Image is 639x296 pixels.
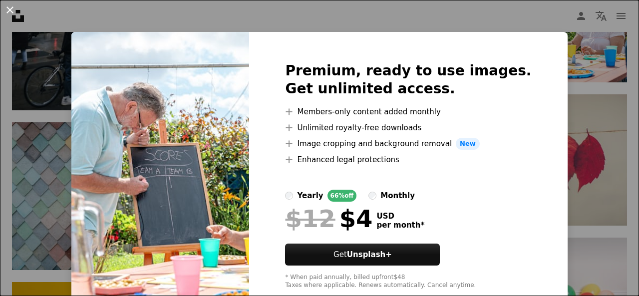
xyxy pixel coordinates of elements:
div: yearly [297,190,323,202]
li: Enhanced legal protections [285,154,531,166]
h2: Premium, ready to use images. Get unlimited access. [285,62,531,98]
div: monthly [380,190,415,202]
div: * When paid annually, billed upfront $48 Taxes where applicable. Renews automatically. Cancel any... [285,274,531,290]
div: $4 [285,206,372,232]
li: Image cropping and background removal [285,138,531,150]
span: per month * [376,221,424,230]
span: $12 [285,206,335,232]
div: 66% off [327,190,357,202]
span: USD [376,212,424,221]
input: yearly66%off [285,192,293,200]
input: monthly [368,192,376,200]
button: GetUnsplash+ [285,244,440,266]
li: Unlimited royalty-free downloads [285,122,531,134]
li: Members-only content added monthly [285,106,531,118]
span: New [456,138,480,150]
strong: Unsplash+ [347,250,392,259]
